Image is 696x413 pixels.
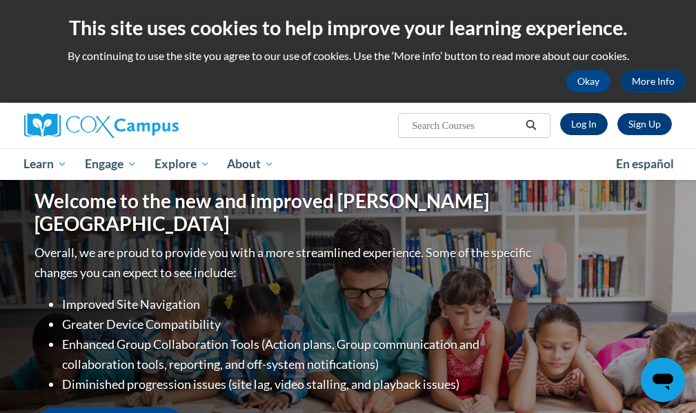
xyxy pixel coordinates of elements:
[14,148,683,180] div: Main menu
[218,148,283,180] a: About
[24,113,226,138] a: Cox Campus
[85,156,137,172] span: Engage
[34,190,535,236] h1: Welcome to the new and improved [PERSON_NAME][GEOGRAPHIC_DATA]
[607,150,683,179] a: En español
[23,156,67,172] span: Learn
[155,156,210,172] span: Explore
[560,113,608,135] a: Log In
[410,117,521,134] input: Search Courses
[62,314,535,334] li: Greater Device Compatibility
[24,113,179,138] img: Cox Campus
[617,113,672,135] a: Register
[521,117,541,134] button: Search
[616,157,674,171] span: En español
[227,156,274,172] span: About
[76,148,146,180] a: Engage
[566,70,610,92] button: Okay
[10,48,686,63] p: By continuing to use the site you agree to our use of cookies. Use the ‘More info’ button to read...
[62,294,535,314] li: Improved Site Navigation
[62,334,535,374] li: Enhanced Group Collaboration Tools (Action plans, Group communication and collaboration tools, re...
[10,14,686,41] h2: This site uses cookies to help improve your learning experience.
[15,148,77,180] a: Learn
[621,70,686,92] a: More Info
[641,358,685,402] iframe: Button to launch messaging window
[146,148,219,180] a: Explore
[34,243,535,283] p: Overall, we are proud to provide you with a more streamlined experience. Some of the specific cha...
[62,374,535,394] li: Diminished progression issues (site lag, video stalling, and playback issues)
